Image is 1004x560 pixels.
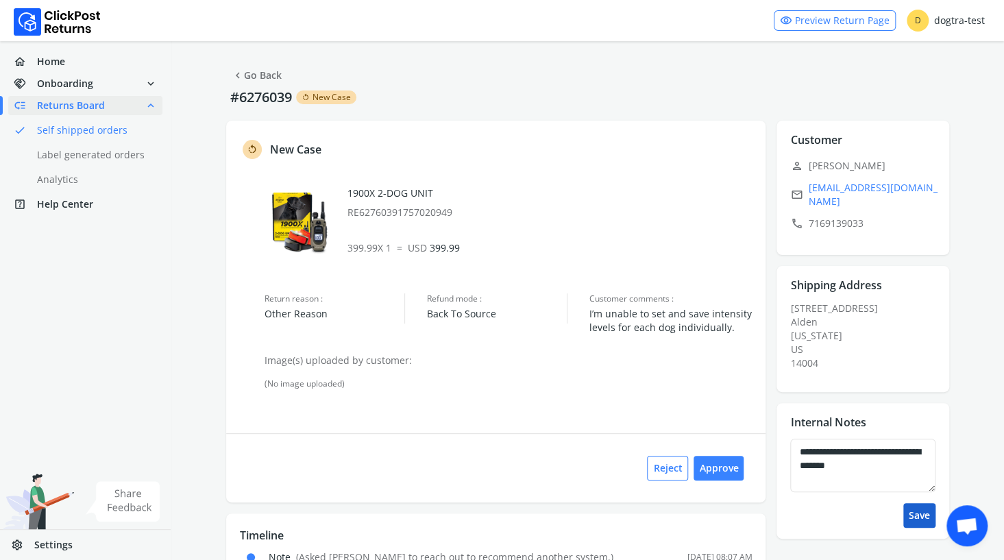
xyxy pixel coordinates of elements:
span: D [907,10,929,32]
img: row_image [265,186,333,255]
span: Return reason : [265,293,404,304]
span: rotate_left [302,92,310,103]
span: expand_less [145,96,157,115]
span: call [790,214,803,233]
div: [US_STATE] [790,329,944,343]
span: 399.99 [408,241,460,254]
p: Timeline [240,527,752,544]
span: Settings [34,538,73,552]
span: Help Center [37,197,93,211]
span: Home [37,55,65,69]
span: done [14,121,26,140]
span: Other Reason [265,307,404,321]
p: Shipping Address [790,277,881,293]
span: chevron_left [232,66,244,85]
a: email[EMAIL_ADDRESS][DOMAIN_NAME] [790,181,944,208]
span: help_center [14,195,37,214]
span: Returns Board [37,99,105,112]
a: homeHome [8,52,162,71]
a: help_centerHelp Center [8,195,162,214]
span: New Case [313,92,351,103]
p: Customer [790,132,842,148]
span: rotate_left [247,141,258,158]
button: Approve [694,456,744,480]
span: expand_more [145,74,157,93]
p: RE62760391757020949 [347,206,752,219]
p: #6276039 [226,88,296,107]
img: share feedback [86,481,160,522]
div: (No image uploaded) [265,378,752,389]
span: handshake [14,74,37,93]
img: Logo [14,8,101,36]
div: dogtra-test [907,10,985,32]
button: Reject [647,456,688,480]
a: Label generated orders [8,145,179,165]
p: 399.99 X 1 [347,241,752,255]
p: Image(s) uploaded by customer: [265,354,752,367]
span: = [397,241,402,254]
span: Onboarding [37,77,93,90]
div: US [790,343,944,356]
span: I’m unable to set and save intensity levels for each dog individually. [589,307,752,334]
p: [PERSON_NAME] [790,156,944,175]
a: Open chat [946,505,988,546]
p: 7169139033 [790,214,944,233]
p: New Case [270,141,321,158]
span: home [14,52,37,71]
div: 14004 [790,356,944,370]
span: low_priority [14,96,37,115]
div: 1900X 2-DOG UNIT [347,186,752,219]
a: doneSelf shipped orders [8,121,179,140]
div: [STREET_ADDRESS] [790,302,944,370]
a: Analytics [8,170,179,189]
button: chevron_leftGo Back [226,63,287,88]
span: visibility [780,11,792,30]
div: Alden [790,315,944,329]
span: person [790,156,803,175]
a: Go Back [232,66,282,85]
p: Internal Notes [790,414,866,430]
a: visibilityPreview Return Page [774,10,896,31]
span: Refund mode : [427,293,567,304]
span: settings [11,535,34,555]
span: Customer comments : [589,293,752,304]
span: email [790,185,803,204]
span: Back To Source [427,307,567,321]
span: USD [408,241,427,254]
button: Save [903,503,935,528]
